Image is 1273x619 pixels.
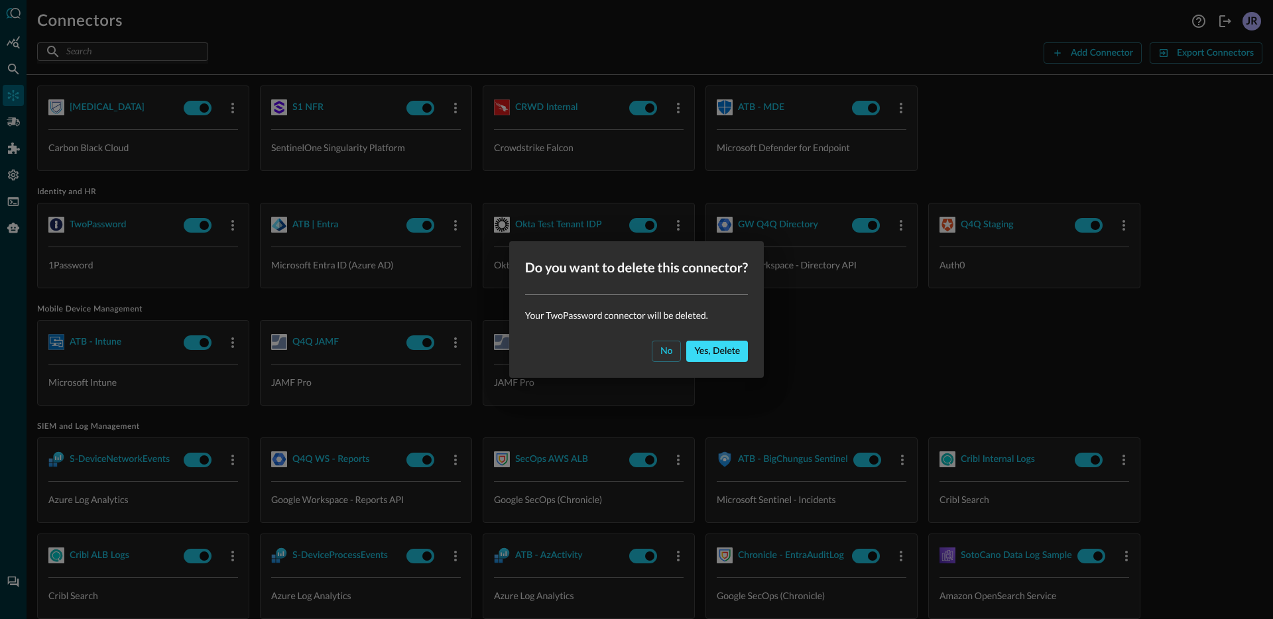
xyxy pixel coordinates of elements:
h2: Do you want to delete this connector? [509,241,764,294]
button: Yes, delete [686,341,748,362]
button: No [652,341,682,362]
p: Your TwoPassword connector will be deleted. [525,308,749,322]
div: Yes, delete [694,343,740,360]
div: No [660,343,673,360]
